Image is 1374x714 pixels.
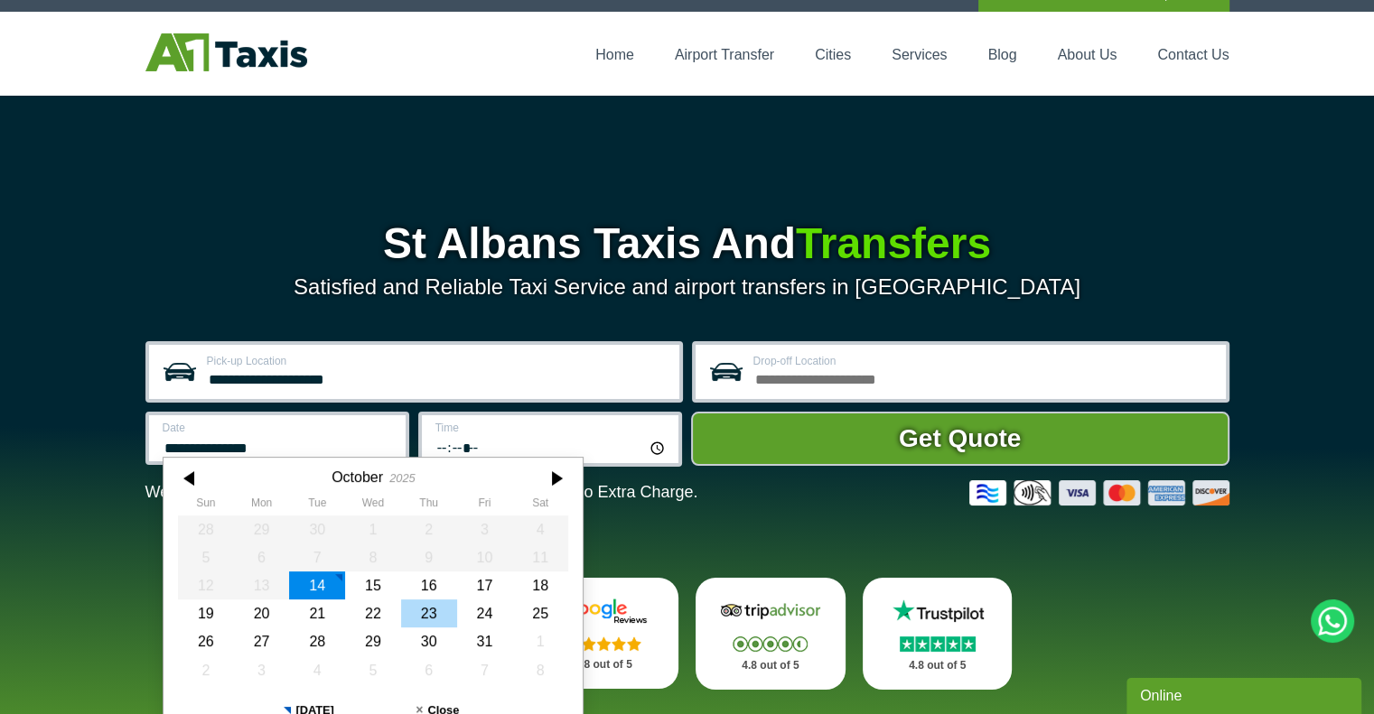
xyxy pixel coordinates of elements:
div: 18 October 2025 [512,571,568,599]
div: 14 October 2025 [289,571,345,599]
label: Drop-off Location [753,356,1215,366]
img: Tripadvisor [716,598,825,625]
div: 30 October 2025 [400,627,456,655]
img: Stars [566,636,641,651]
label: Time [435,422,668,433]
div: 07 November 2025 [456,656,512,684]
img: A1 Taxis St Albans LTD [145,33,307,71]
p: 4.8 out of 5 [883,654,993,677]
div: 01 November 2025 [512,627,568,655]
div: 01 October 2025 [345,515,401,543]
div: 20 October 2025 [233,599,289,627]
div: 11 October 2025 [512,543,568,571]
div: 05 November 2025 [345,656,401,684]
img: Stars [733,636,808,652]
span: The Car at No Extra Charge. [491,483,697,501]
div: 13 October 2025 [233,571,289,599]
div: 2025 [389,471,415,485]
img: Trustpilot [883,598,992,625]
a: Blog [987,47,1016,62]
a: Tripadvisor Stars 4.8 out of 5 [696,578,846,690]
a: Trustpilot Stars 4.8 out of 5 [863,578,1013,690]
a: Cities [815,47,851,62]
div: 15 October 2025 [345,571,401,599]
span: Transfers [796,219,991,267]
label: Date [163,422,395,433]
button: Get Quote [691,412,1229,466]
div: 05 October 2025 [178,543,234,571]
th: Monday [233,496,289,515]
div: 04 November 2025 [289,656,345,684]
div: 22 October 2025 [345,599,401,627]
h1: St Albans Taxis And [145,222,1229,265]
a: Google Stars 4.8 out of 5 [528,578,678,689]
th: Thursday [400,496,456,515]
div: 03 November 2025 [233,656,289,684]
div: 28 October 2025 [289,627,345,655]
th: Tuesday [289,496,345,515]
div: 07 October 2025 [289,543,345,571]
div: 21 October 2025 [289,599,345,627]
p: 4.8 out of 5 [715,654,826,677]
div: 31 October 2025 [456,627,512,655]
div: 30 September 2025 [289,515,345,543]
div: 10 October 2025 [456,543,512,571]
div: 06 October 2025 [233,543,289,571]
th: Saturday [512,496,568,515]
th: Friday [456,496,512,515]
img: Credit And Debit Cards [969,480,1229,505]
div: 03 October 2025 [456,515,512,543]
div: 08 November 2025 [512,656,568,684]
img: Google [549,598,658,625]
div: 27 October 2025 [233,627,289,655]
a: Contact Us [1157,47,1229,62]
div: 02 October 2025 [400,515,456,543]
iframe: chat widget [1126,674,1365,714]
th: Sunday [178,496,234,515]
a: Airport Transfer [675,47,774,62]
label: Pick-up Location [207,356,668,366]
p: 4.8 out of 5 [548,654,659,676]
div: 26 October 2025 [178,627,234,655]
a: Services [892,47,947,62]
div: October [332,468,383,486]
div: 25 October 2025 [512,599,568,627]
div: 04 October 2025 [512,515,568,543]
div: 12 October 2025 [178,571,234,599]
div: 17 October 2025 [456,571,512,599]
div: 09 October 2025 [400,543,456,571]
div: 28 September 2025 [178,515,234,543]
div: 16 October 2025 [400,571,456,599]
div: 06 November 2025 [400,656,456,684]
div: 19 October 2025 [178,599,234,627]
div: 02 November 2025 [178,656,234,684]
div: 29 October 2025 [345,627,401,655]
div: 08 October 2025 [345,543,401,571]
p: We Now Accept Card & Contactless Payment In [145,483,698,502]
a: About Us [1058,47,1117,62]
img: Stars [900,636,976,652]
div: 23 October 2025 [400,599,456,627]
p: Satisfied and Reliable Taxi Service and airport transfers in [GEOGRAPHIC_DATA] [145,274,1229,300]
div: 29 September 2025 [233,515,289,543]
a: Home [595,47,634,62]
th: Wednesday [345,496,401,515]
div: 24 October 2025 [456,599,512,627]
